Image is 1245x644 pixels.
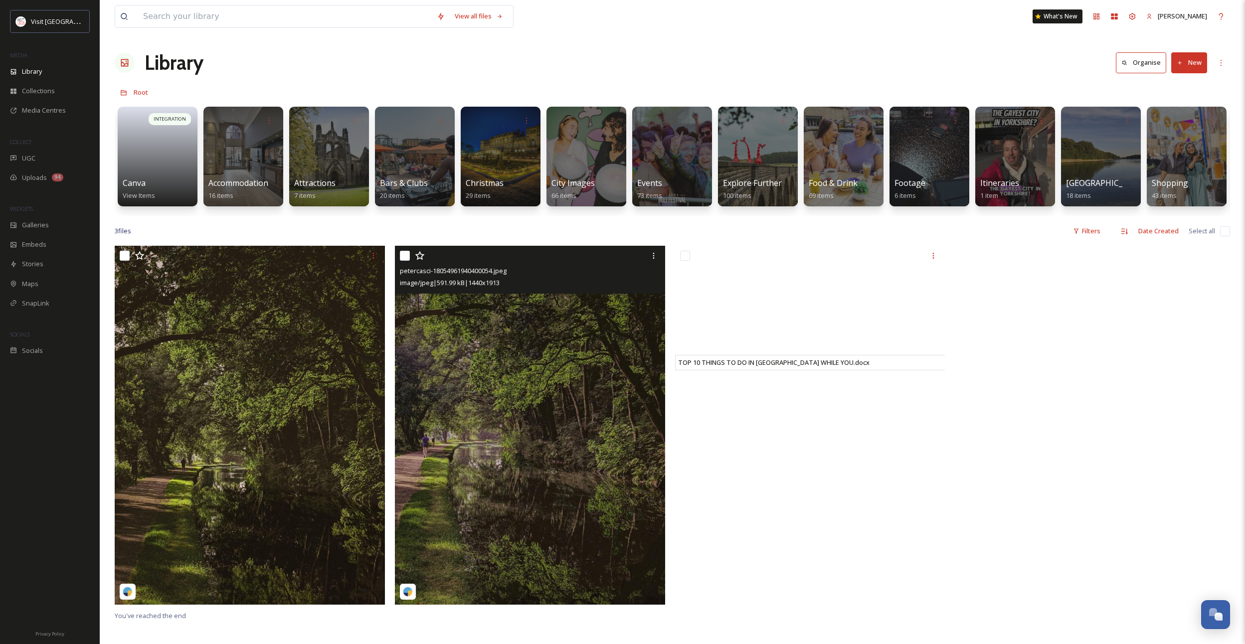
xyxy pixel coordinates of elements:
button: Organise [1116,52,1166,73]
a: Shopping43 items [1152,178,1188,200]
span: 7 items [294,191,316,200]
button: Open Chat [1201,600,1230,629]
img: download%20(3).png [16,16,26,26]
a: Root [134,86,148,98]
div: Filters [1068,221,1105,241]
span: Stories [22,259,43,269]
span: Select all [1189,226,1215,236]
span: Uploads [22,173,47,182]
span: INTEGRATION [154,116,186,123]
span: 66 items [551,191,576,200]
a: Attractions7 items [294,178,336,200]
span: Maps [22,279,38,289]
a: Footage6 items [894,178,925,200]
span: 73 items [637,191,662,200]
span: COLLECT [10,138,31,146]
span: Galleries [22,220,49,230]
span: Shopping [1152,177,1188,188]
a: Accommodation16 items [208,178,268,200]
span: Food & Drink [809,177,858,188]
span: Events [637,177,662,188]
span: Socials [22,346,43,355]
span: Accommodation [208,177,268,188]
img: petercasci-18054961940400054.jpeg [395,246,665,605]
span: Canva [123,177,146,188]
a: INTEGRATIONCanvaView Items [115,102,200,206]
a: Privacy Policy [35,627,64,639]
a: [PERSON_NAME] [1141,6,1212,26]
span: petercasci-18054961940400054.jpeg [400,266,507,275]
span: image/jpeg | 591.99 kB | 1440 x 1913 [400,278,500,287]
a: View all files [450,6,508,26]
span: 100 items [723,191,751,200]
span: Root [134,88,148,97]
a: Library [145,48,203,78]
span: SnapLink [22,299,49,308]
a: Food & Drink69 items [809,178,858,200]
a: What's New [1033,9,1082,23]
input: Search your library [138,5,432,27]
span: 18 items [1066,191,1091,200]
span: [PERSON_NAME] [1158,11,1207,20]
span: Explore Further [723,177,782,188]
span: Attractions [294,177,336,188]
a: City Images66 items [551,178,595,200]
a: [GEOGRAPHIC_DATA]18 items [1066,178,1146,200]
img: petercasci-18041049644669692.jpeg [115,246,385,605]
span: 3 file s [115,226,131,236]
span: SOCIALS [10,330,30,338]
span: Embeds [22,240,46,249]
span: 20 items [380,191,405,200]
span: Itineraries [980,177,1019,188]
span: [GEOGRAPHIC_DATA] [1066,177,1146,188]
span: Library [22,67,42,76]
span: You've reached the end [115,611,186,620]
span: Visit [GEOGRAPHIC_DATA] [31,16,108,26]
img: snapsea-logo.png [123,587,133,597]
span: City Images [551,177,595,188]
span: MEDIA [10,51,27,59]
img: snapsea-logo.png [403,587,413,597]
span: 1 item [980,191,998,200]
span: 29 items [466,191,491,200]
a: Organise [1116,52,1171,73]
a: Itineraries1 item [980,178,1019,200]
span: Collections [22,86,55,96]
a: Bars & Clubs20 items [380,178,428,200]
span: 43 items [1152,191,1177,200]
span: Bars & Clubs [380,177,428,188]
a: Events73 items [637,178,662,200]
a: Explore Further100 items [723,178,782,200]
div: Date Created [1133,221,1184,241]
div: 94 [52,173,63,181]
span: TOP 10 THINGS TO DO IN [GEOGRAPHIC_DATA] WHILE YOU.docx [678,358,870,367]
span: Privacy Policy [35,631,64,637]
span: Footage [894,177,925,188]
span: 16 items [208,191,233,200]
span: 69 items [809,191,834,200]
span: Media Centres [22,106,66,115]
span: WIDGETS [10,205,33,212]
span: View Items [123,191,155,200]
span: UGC [22,154,35,163]
span: Christmas [466,177,504,188]
span: 6 items [894,191,916,200]
button: New [1171,52,1207,73]
a: Christmas29 items [466,178,504,200]
iframe: msdoc-iframe [675,246,945,370]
